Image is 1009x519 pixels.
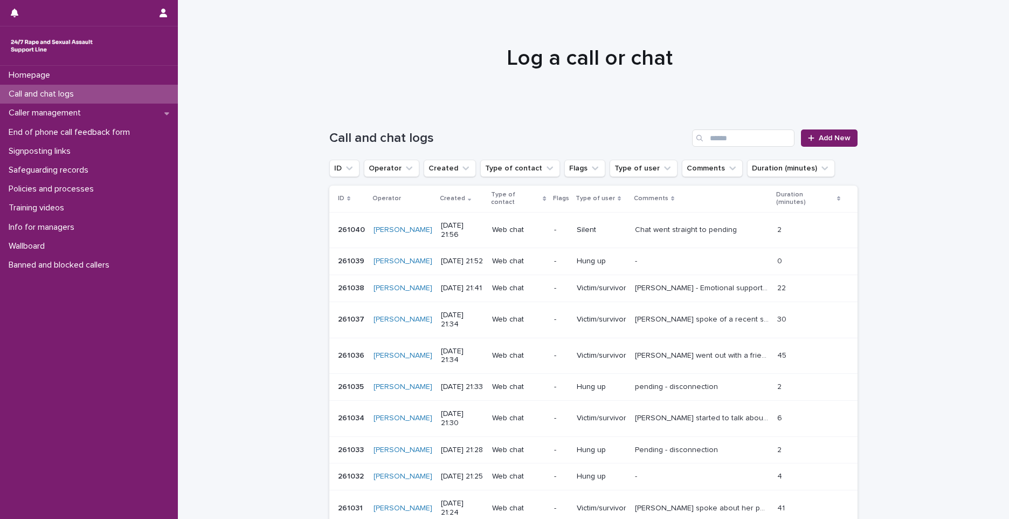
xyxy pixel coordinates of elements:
[635,349,771,360] p: Rebecca went out with a friend and met a few work colleagues last week Thursday. She had got a li...
[577,284,626,293] p: Victim/survivor
[577,257,626,266] p: Hung up
[801,129,858,147] a: Add New
[492,226,545,235] p: Web chat
[776,189,834,209] p: Duration (minutes)
[492,446,545,455] p: Web chat
[491,189,541,209] p: Type of contact
[338,255,367,266] p: 261039
[441,499,483,517] p: [DATE] 21:24
[492,504,545,513] p: Web chat
[682,160,743,177] button: Comments
[338,349,367,360] p: 261036
[610,160,678,177] button: Type of user
[747,160,835,177] button: Duration (minutes)
[338,380,366,392] p: 261035
[374,315,432,324] a: [PERSON_NAME]
[329,374,858,401] tr: 261035261035 [PERSON_NAME] [DATE] 21:33Web chat-Hung uppending - disconnectionpending - disconnec...
[577,226,626,235] p: Silent
[4,241,53,251] p: Wallboard
[338,470,366,481] p: 261032
[338,313,367,324] p: 261037
[424,160,476,177] button: Created
[777,502,787,513] p: 41
[4,127,139,138] p: End of phone call feedback form
[564,160,605,177] button: Flags
[9,35,95,57] img: rhQMoQhaT3yELyF149Cw
[329,463,858,490] tr: 261032261032 [PERSON_NAME] [DATE] 21:25Web chat-Hung up-- 44
[635,223,739,235] p: Chat went straight to pending
[777,255,784,266] p: 0
[4,70,59,80] p: Homepage
[777,443,784,455] p: 2
[338,223,367,235] p: 261040
[577,383,626,392] p: Hung up
[374,351,432,360] a: [PERSON_NAME]
[554,414,568,423] p: -
[329,212,858,248] tr: 261040261040 [PERSON_NAME] [DATE] 21:56Web chat-SilentChat went straight to pendingChat went stra...
[635,282,771,293] p: Julia - Emotional support regarding recent SA by someone they were previously dating. Explored gr...
[777,380,784,392] p: 2
[329,436,858,463] tr: 261033261033 [PERSON_NAME] [DATE] 21:28Web chat-Hung upPending - disconnectionPending - disconnec...
[441,311,483,329] p: [DATE] 21:34
[777,470,784,481] p: 4
[635,412,771,423] p: Chatter started to talk about a sa 2 years ago and that the person that did this has been recentl...
[553,193,569,204] p: Flags
[634,193,668,204] p: Comments
[374,383,432,392] a: [PERSON_NAME]
[576,193,615,204] p: Type of user
[329,248,858,275] tr: 261039261039 [PERSON_NAME] [DATE] 21:52Web chat-Hung up-- 00
[441,284,483,293] p: [DATE] 21:41
[338,282,367,293] p: 261038
[554,226,568,235] p: -
[492,383,545,392] p: Web chat
[777,412,784,423] p: 6
[441,347,483,365] p: [DATE] 21:34
[329,131,688,146] h1: Call and chat logs
[374,257,432,266] a: [PERSON_NAME]
[635,470,639,481] p: -
[338,193,344,204] p: ID
[338,412,367,423] p: 261034
[554,284,568,293] p: -
[692,129,794,147] input: Search
[4,108,89,118] p: Caller management
[577,351,626,360] p: Victim/survivor
[777,349,789,360] p: 45
[554,257,568,266] p: -
[577,472,626,481] p: Hung up
[635,255,639,266] p: -
[777,282,788,293] p: 22
[329,400,858,436] tr: 261034261034 [PERSON_NAME] [DATE] 21:30Web chat-Victim/survivor[PERSON_NAME] started to talk abou...
[364,160,419,177] button: Operator
[329,275,858,302] tr: 261038261038 [PERSON_NAME] [DATE] 21:41Web chat-Victim/survivor[PERSON_NAME] - Emotional support ...
[635,313,771,324] p: Chatter spoke of a recent situation that occurred with a lad that the chatter had been speaking t...
[326,45,854,71] h1: Log a call or chat
[577,504,626,513] p: Victim/survivor
[374,226,432,235] a: [PERSON_NAME]
[4,260,118,270] p: Banned and blocked callers
[492,351,545,360] p: Web chat
[635,502,771,513] p: chatter spoke about her partner expecting her to engage in sex with another man so that he would ...
[577,315,626,324] p: Victim/survivor
[338,443,366,455] p: 261033
[819,134,851,142] span: Add New
[554,472,568,481] p: -
[554,315,568,324] p: -
[441,472,483,481] p: [DATE] 21:25
[374,504,432,513] a: [PERSON_NAME]
[441,257,483,266] p: [DATE] 21:52
[554,446,568,455] p: -
[492,284,545,293] p: Web chat
[374,472,432,481] a: [PERSON_NAME]
[329,302,858,338] tr: 261037261037 [PERSON_NAME] [DATE] 21:34Web chat-Victim/survivor[PERSON_NAME] spoke of a recent si...
[492,414,545,423] p: Web chat
[492,257,545,266] p: Web chat
[635,380,720,392] p: pending - disconnection
[554,383,568,392] p: -
[492,315,545,324] p: Web chat
[441,446,483,455] p: [DATE] 21:28
[577,446,626,455] p: Hung up
[440,193,465,204] p: Created
[4,165,97,175] p: Safeguarding records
